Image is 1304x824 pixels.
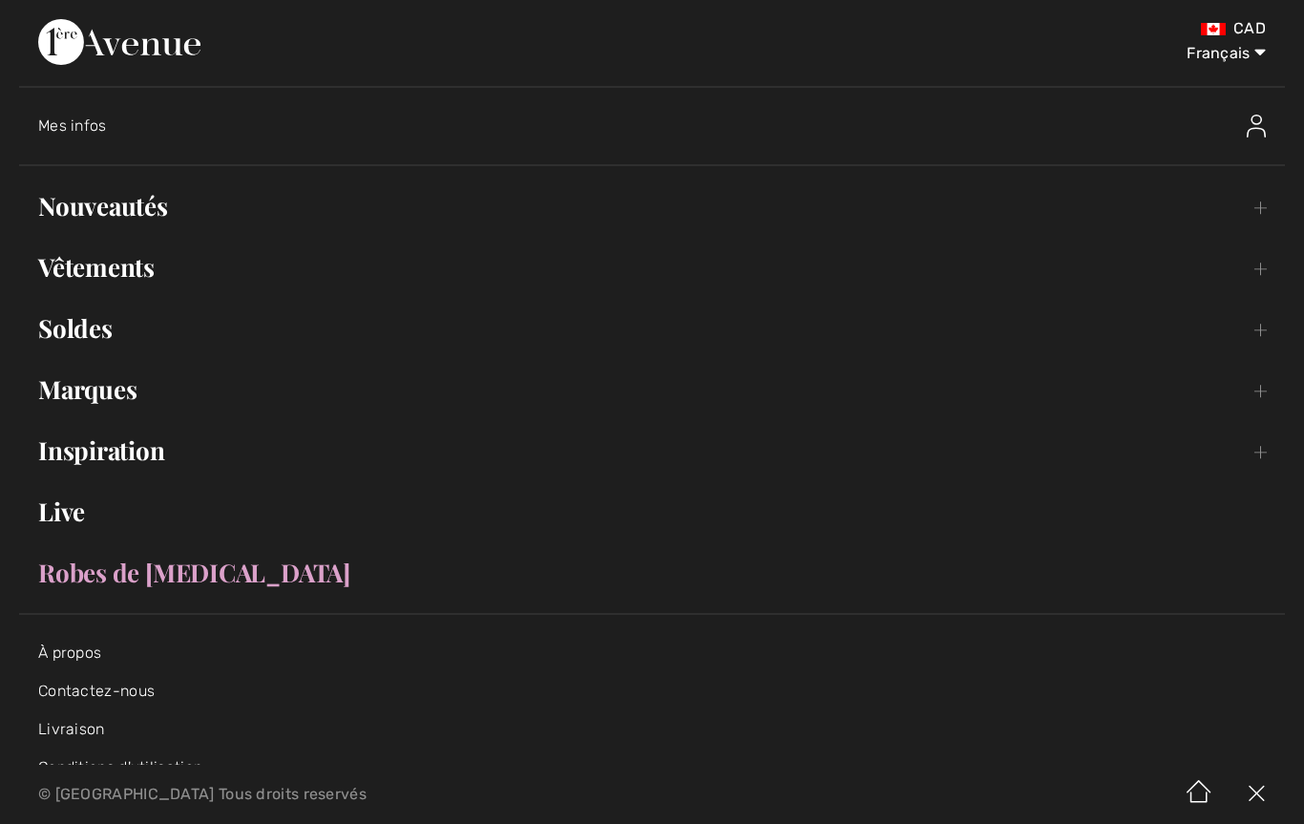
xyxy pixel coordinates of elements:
[1170,765,1228,824] img: Accueil
[19,552,1285,594] a: Robes de [MEDICAL_DATA]
[38,95,1285,157] a: Mes infosMes infos
[19,185,1285,227] a: Nouveautés
[38,644,101,662] a: À propos
[1247,115,1266,137] img: Mes infos
[19,491,1285,533] a: Live
[38,19,200,65] img: 1ère Avenue
[19,369,1285,411] a: Marques
[38,758,202,776] a: Conditions d'utilisation
[38,788,766,801] p: © [GEOGRAPHIC_DATA] Tous droits reservés
[19,307,1285,349] a: Soldes
[38,682,155,700] a: Contactez-nous
[19,246,1285,288] a: Vêtements
[766,19,1266,38] div: CAD
[38,720,105,738] a: Livraison
[38,116,107,135] span: Mes infos
[1228,765,1285,824] img: X
[19,430,1285,472] a: Inspiration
